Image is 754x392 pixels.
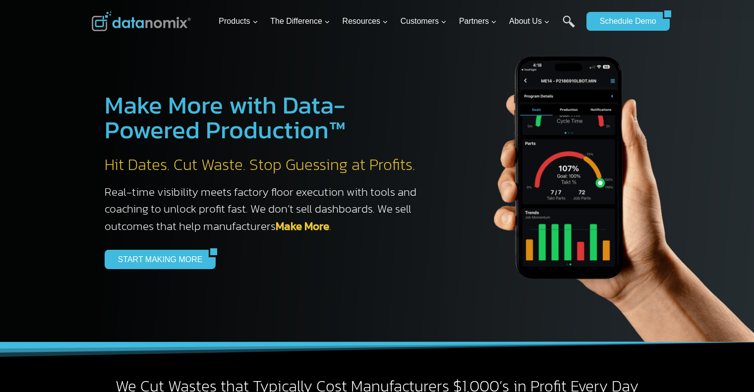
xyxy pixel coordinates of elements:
a: Schedule Demo [586,12,663,31]
nav: Primary Navigation [215,5,581,38]
span: Products [219,15,258,28]
a: Make More [276,218,329,234]
span: Customers [401,15,447,28]
h2: Hit Dates. Cut Waste. Stop Guessing at Profits. [105,155,427,175]
h1: Make More with Data-Powered Production™ [105,93,427,142]
span: Resources [343,15,388,28]
a: Search [563,15,575,38]
img: Datanomix [92,11,191,31]
span: Partners [459,15,497,28]
span: About Us [509,15,550,28]
h3: Real-time visibility meets factory floor execution with tools and coaching to unlock profit fast.... [105,183,427,235]
a: START MAKING MORE [105,250,209,269]
span: The Difference [270,15,330,28]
